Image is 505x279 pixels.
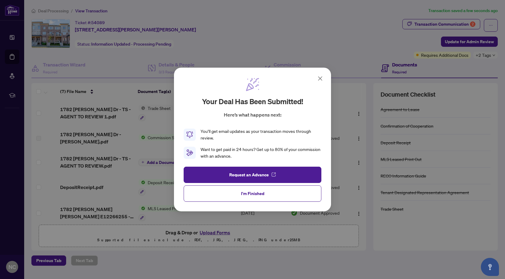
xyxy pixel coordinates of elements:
div: You’ll get email updates as your transaction moves through review. [201,128,321,141]
span: I'm Finished [241,189,264,198]
button: Open asap [481,258,499,276]
h2: Your deal has been submitted! [202,97,303,106]
button: I'm Finished [184,185,321,202]
button: Request an Advance [184,167,321,183]
span: Request an Advance [229,170,269,180]
p: Here’s what happens next: [224,111,281,118]
div: Want to get paid in 24 hours? Get up to 80% of your commission with an advance. [201,146,321,159]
